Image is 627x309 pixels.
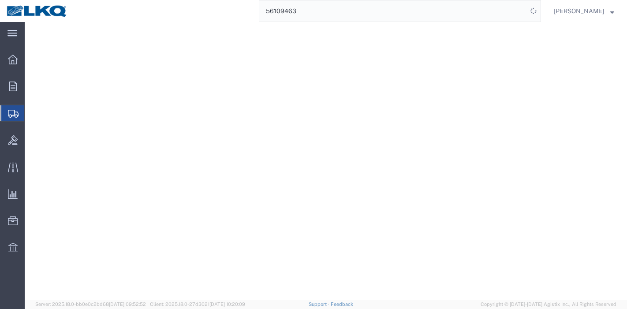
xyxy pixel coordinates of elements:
[331,302,353,307] a: Feedback
[553,6,615,16] button: [PERSON_NAME]
[25,22,627,300] iframe: To enrich screen reader interactions, please activate Accessibility in Grammarly extension settings
[150,302,245,307] span: Client: 2025.18.0-27d3021
[109,302,146,307] span: [DATE] 09:52:52
[6,4,68,18] img: logo
[309,302,331,307] a: Support
[554,6,604,16] span: Praveen Nagaraj
[259,0,527,22] input: Search for shipment number, reference number
[481,301,616,308] span: Copyright © [DATE]-[DATE] Agistix Inc., All Rights Reserved
[209,302,245,307] span: [DATE] 10:20:09
[35,302,146,307] span: Server: 2025.18.0-bb0e0c2bd68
